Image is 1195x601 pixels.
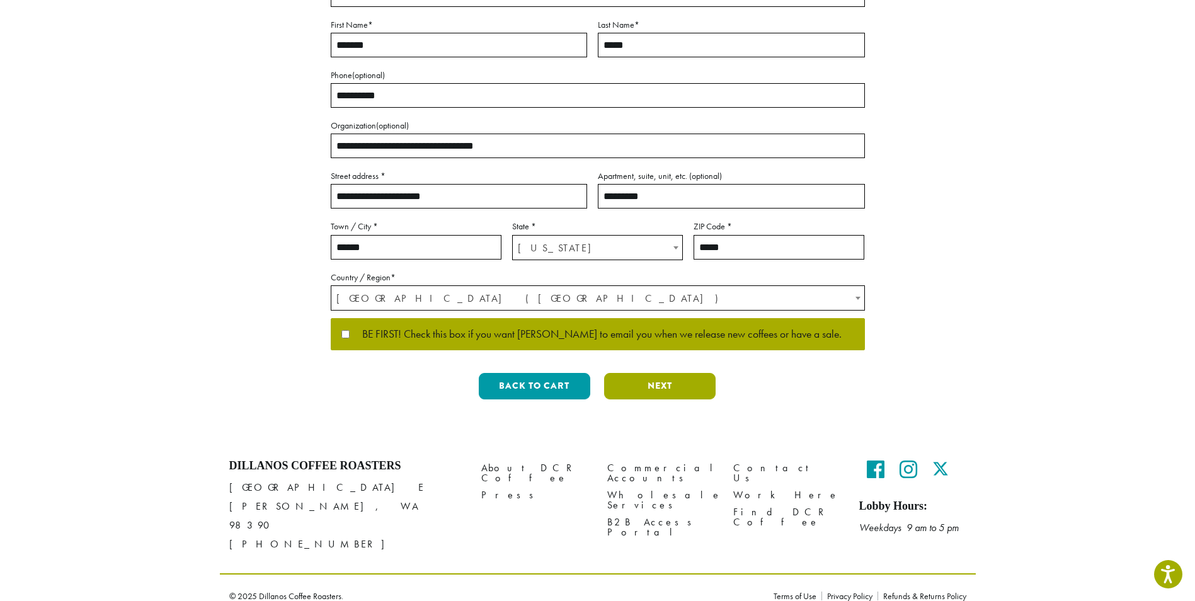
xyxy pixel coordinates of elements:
[513,236,682,260] span: Washington
[481,459,588,486] a: About DCR Coffee
[341,330,350,338] input: BE FIRST! Check this box if you want [PERSON_NAME] to email you when we release new coffees or ha...
[607,459,714,486] a: Commercial Accounts
[479,373,590,399] button: Back to cart
[859,500,966,513] h5: Lobby Hours:
[694,219,864,234] label: ZIP Code
[229,592,755,600] p: © 2025 Dillanos Coffee Roasters.
[598,168,865,184] label: Apartment, suite, unit, etc.
[733,504,840,531] a: Find DCR Coffee
[689,170,722,181] span: (optional)
[352,69,385,81] span: (optional)
[604,373,716,399] button: Next
[376,120,409,131] span: (optional)
[733,459,840,486] a: Contact Us
[878,592,966,600] a: Refunds & Returns Policy
[598,17,865,33] label: Last Name
[331,118,865,134] label: Organization
[229,459,462,473] h4: Dillanos Coffee Roasters
[481,487,588,504] a: Press
[331,17,587,33] label: First Name
[512,219,683,234] label: State
[331,168,587,184] label: Street address
[859,521,959,534] em: Weekdays 9 am to 5 pm
[331,286,864,311] span: United States (US)
[607,514,714,541] a: B2B Access Portal
[229,478,462,554] p: [GEOGRAPHIC_DATA] E [PERSON_NAME], WA 98390 [PHONE_NUMBER]
[607,487,714,514] a: Wholesale Services
[821,592,878,600] a: Privacy Policy
[331,219,501,234] label: Town / City
[512,235,683,260] span: State
[331,285,865,311] span: Country / Region
[350,329,842,340] span: BE FIRST! Check this box if you want [PERSON_NAME] to email you when we release new coffees or ha...
[774,592,821,600] a: Terms of Use
[733,487,840,504] a: Work Here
